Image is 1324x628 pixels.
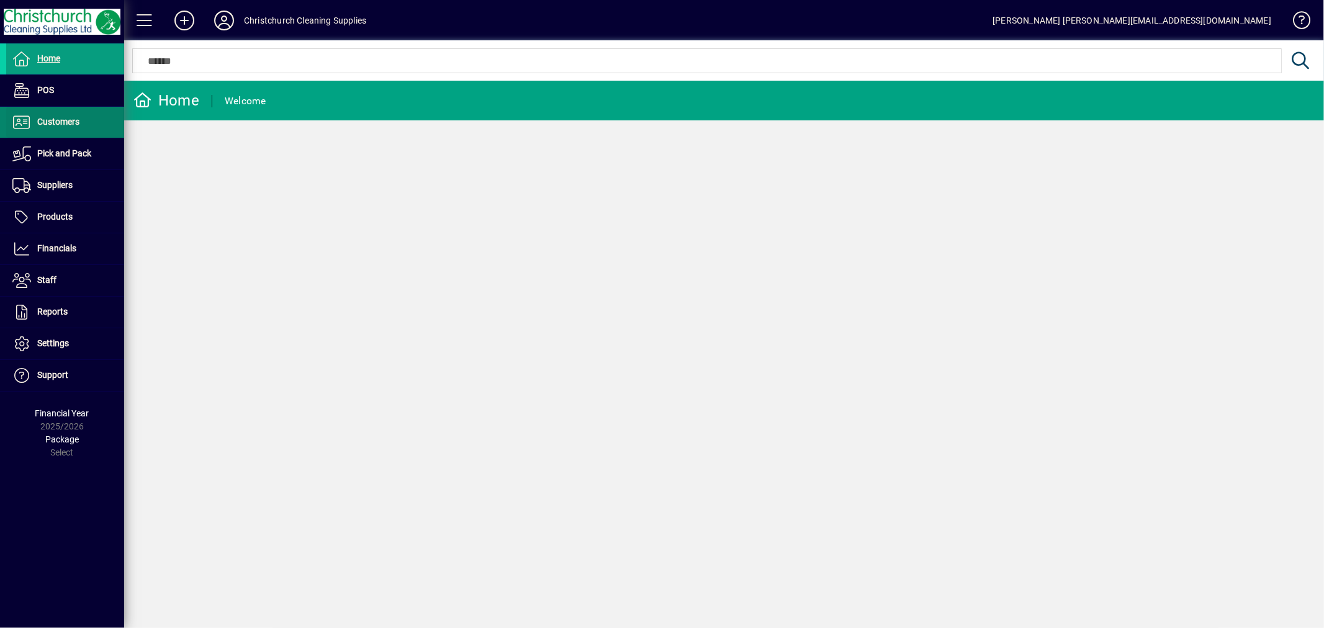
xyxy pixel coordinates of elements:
a: Pick and Pack [6,138,124,169]
span: Financials [37,243,76,253]
span: Staff [37,275,56,285]
a: Financials [6,233,124,264]
a: Customers [6,107,124,138]
button: Profile [204,9,244,32]
span: Package [45,434,79,444]
a: POS [6,75,124,106]
a: Products [6,202,124,233]
span: Home [37,53,60,63]
a: Settings [6,328,124,359]
div: Welcome [225,91,266,111]
a: Reports [6,297,124,328]
span: Reports [37,307,68,316]
div: Christchurch Cleaning Supplies [244,11,366,30]
a: Knowledge Base [1284,2,1308,43]
a: Support [6,360,124,391]
span: Customers [37,117,79,127]
span: Support [37,370,68,380]
a: Suppliers [6,170,124,201]
span: Settings [37,338,69,348]
span: POS [37,85,54,95]
span: Pick and Pack [37,148,91,158]
span: Products [37,212,73,222]
div: Home [133,91,199,110]
a: Staff [6,265,124,296]
button: Add [164,9,204,32]
span: Financial Year [35,408,89,418]
div: [PERSON_NAME] [PERSON_NAME][EMAIL_ADDRESS][DOMAIN_NAME] [993,11,1271,30]
span: Suppliers [37,180,73,190]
